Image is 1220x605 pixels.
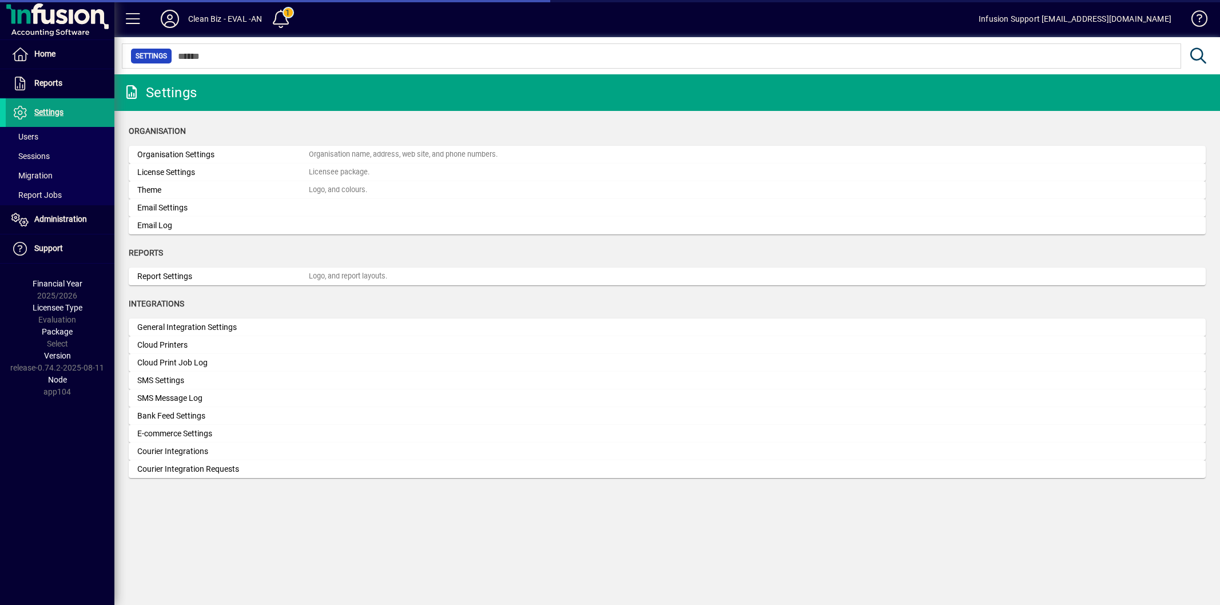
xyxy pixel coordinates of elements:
div: SMS Settings [137,375,309,387]
a: Organisation SettingsOrganisation name, address, web site, and phone numbers. [129,146,1206,164]
div: Logo, and report layouts. [309,271,387,282]
a: Bank Feed Settings [129,407,1206,425]
div: General Integration Settings [137,321,309,333]
a: E-commerce Settings [129,425,1206,443]
a: Home [6,40,114,69]
div: Theme [137,184,309,196]
a: Report Jobs [6,185,114,205]
div: Infusion Support [EMAIL_ADDRESS][DOMAIN_NAME] [979,10,1171,28]
a: Email Settings [129,199,1206,217]
a: Administration [6,205,114,234]
div: Logo, and colours. [309,185,367,196]
span: Version [44,351,71,360]
span: Reports [129,248,163,257]
div: Clean Biz - EVAL -AN [188,10,263,28]
a: Email Log [129,217,1206,234]
div: Cloud Print Job Log [137,357,309,369]
a: Cloud Printers [129,336,1206,354]
div: Organisation name, address, web site, and phone numbers. [309,149,498,160]
span: Report Jobs [11,190,62,200]
span: Node [48,375,67,384]
div: Settings [123,83,197,102]
span: Sessions [11,152,50,161]
span: Users [11,132,38,141]
span: Reports [34,78,62,87]
span: Licensee Type [33,303,82,312]
div: Courier Integration Requests [137,463,309,475]
a: License SettingsLicensee package. [129,164,1206,181]
span: Migration [11,171,53,180]
div: Organisation Settings [137,149,309,161]
a: ThemeLogo, and colours. [129,181,1206,199]
a: SMS Settings [129,372,1206,389]
button: Profile [152,9,188,29]
span: Settings [34,108,63,117]
a: Users [6,127,114,146]
a: Migration [6,166,114,185]
a: Sessions [6,146,114,166]
a: Knowledge Base [1183,2,1206,39]
span: Home [34,49,55,58]
div: SMS Message Log [137,392,309,404]
span: Integrations [129,299,184,308]
div: E-commerce Settings [137,428,309,440]
a: Cloud Print Job Log [129,354,1206,372]
div: License Settings [137,166,309,178]
a: SMS Message Log [129,389,1206,407]
div: Email Log [137,220,309,232]
a: Report SettingsLogo, and report layouts. [129,268,1206,285]
span: Administration [34,214,87,224]
div: Email Settings [137,202,309,214]
div: Cloud Printers [137,339,309,351]
div: Bank Feed Settings [137,410,309,422]
div: Licensee package. [309,167,369,178]
span: Package [42,327,73,336]
span: Organisation [129,126,186,136]
a: Courier Integration Requests [129,460,1206,478]
div: Report Settings [137,270,309,282]
span: Support [34,244,63,253]
span: Financial Year [33,279,82,288]
div: Courier Integrations [137,445,309,457]
a: Reports [6,69,114,98]
a: General Integration Settings [129,319,1206,336]
span: Settings [136,50,167,62]
a: Courier Integrations [129,443,1206,460]
a: Support [6,234,114,263]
